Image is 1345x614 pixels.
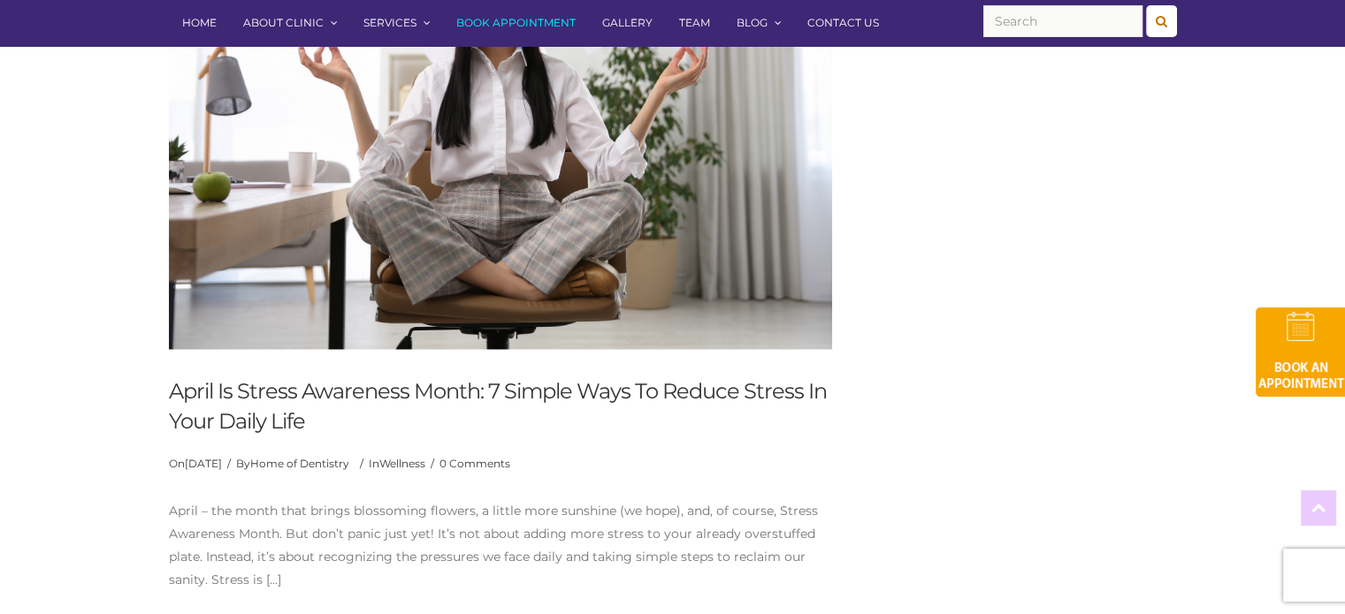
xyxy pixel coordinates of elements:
[236,457,363,470] span: By /
[169,457,231,470] span: On /
[369,457,434,470] span: In /
[169,499,832,591] p: April – the month that brings blossoming flowers, a little more sunshine (we hope), and, of cours...
[250,457,349,470] a: Home of Dentistry
[379,457,425,470] a: Wellness
[439,457,510,470] a: 0 Comments
[983,5,1142,37] input: Search
[1301,490,1336,526] a: Top
[169,378,827,434] a: April Is Stress Awareness Month: 7 Simple Ways To Reduce Stress In Your Daily Life
[185,457,222,470] a: [DATE]
[1256,307,1345,397] img: book-an-appointment-hod-gld.png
